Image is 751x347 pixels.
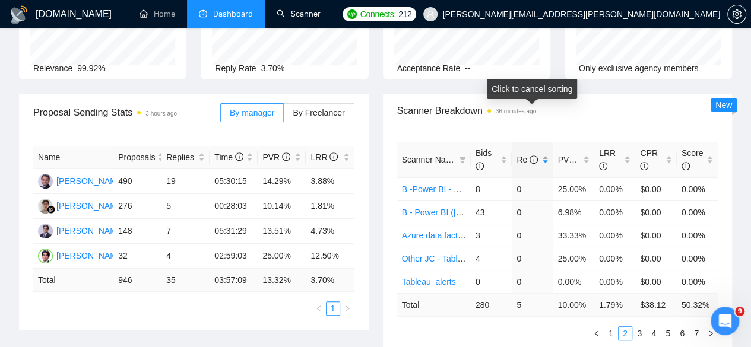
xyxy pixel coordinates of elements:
[553,200,594,224] td: 6.98%
[306,269,354,292] td: 3.70 %
[38,199,53,214] img: RG
[689,326,704,340] li: 7
[33,146,113,169] th: Name
[635,247,676,270] td: $0.00
[293,108,344,117] span: By Freelancer
[512,177,553,200] td: 0
[457,151,468,168] span: filter
[113,269,161,292] td: 946
[619,327,632,340] a: 2
[558,155,586,164] span: PVR
[56,199,125,212] div: [PERSON_NAME]
[38,200,125,210] a: RG[PERSON_NAME]
[306,194,354,219] td: 1.81%
[210,169,258,194] td: 05:30:15
[727,9,746,19] a: setting
[512,224,553,247] td: 0
[577,155,585,164] span: info-circle
[326,301,340,316] li: 1
[677,177,718,200] td: 0.00%
[38,176,125,185] a: NS[PERSON_NAME]
[487,79,577,99] div: Click to cancel sorting
[347,9,357,19] img: upwork-logo.png
[113,146,161,169] th: Proposals
[145,110,177,117] time: 3 hours ago
[512,200,553,224] td: 0
[635,224,676,247] td: $0.00
[711,307,739,335] iframe: Intercom live chat
[214,152,243,162] span: Time
[471,177,512,200] td: 8
[594,270,635,293] td: 0.00%
[553,293,594,316] td: 10.00 %
[579,63,699,73] span: Only exclusive agency members
[635,270,676,293] td: $0.00
[677,224,718,247] td: 0.00%
[38,225,125,235] a: PG[PERSON_NAME]
[402,155,457,164] span: Scanner Name
[113,244,161,269] td: 32
[306,219,354,244] td: 4.73%
[735,307,744,316] span: 9
[647,327,660,340] a: 4
[340,301,354,316] button: right
[161,244,210,269] td: 4
[38,249,53,263] img: HB
[677,270,718,293] td: 0.00%
[258,194,306,219] td: 10.14%
[258,219,306,244] td: 13.51%
[594,293,635,316] td: 1.79 %
[690,327,703,340] a: 7
[210,219,258,244] td: 05:31:29
[677,247,718,270] td: 0.00%
[593,330,600,337] span: left
[47,205,55,214] img: gigradar-bm.png
[258,269,306,292] td: 13.32 %
[594,247,635,270] td: 0.00%
[647,326,661,340] li: 4
[459,156,466,163] span: filter
[310,152,338,162] span: LRR
[161,194,210,219] td: 5
[512,293,553,316] td: 5
[306,244,354,269] td: 12.50%
[553,270,594,293] td: 0.00%
[590,326,604,340] li: Previous Page
[632,326,647,340] li: 3
[682,148,704,171] span: Score
[210,244,258,269] td: 02:59:03
[635,177,676,200] td: $0.00
[677,293,718,316] td: 50.32 %
[402,254,505,263] a: Other JC - Tableau - Nished
[553,224,594,247] td: 33.33%
[312,301,326,316] button: left
[594,177,635,200] td: 0.00%
[261,63,285,73] span: 3.70%
[306,169,354,194] td: 3.88%
[282,152,290,161] span: info-circle
[230,108,274,117] span: By manager
[397,103,718,118] span: Scanner Breakdown
[397,63,461,73] span: Acceptance Rate
[113,169,161,194] td: 490
[618,326,632,340] li: 2
[471,293,512,316] td: 280
[235,152,243,161] span: info-circle
[590,326,604,340] button: left
[677,200,718,224] td: 0.00%
[360,8,396,21] span: Connects:
[38,224,53,238] img: PG
[258,244,306,269] td: 25.00%
[213,9,253,19] span: Dashboard
[640,148,658,171] span: CPR
[594,224,635,247] td: 0.00%
[676,327,689,340] a: 6
[9,5,28,24] img: logo
[161,169,210,194] td: 19
[471,247,512,270] td: 4
[199,9,207,18] span: dashboard
[113,194,161,219] td: 276
[33,105,220,120] span: Proposal Sending Stats
[476,162,484,170] span: info-circle
[344,305,351,312] span: right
